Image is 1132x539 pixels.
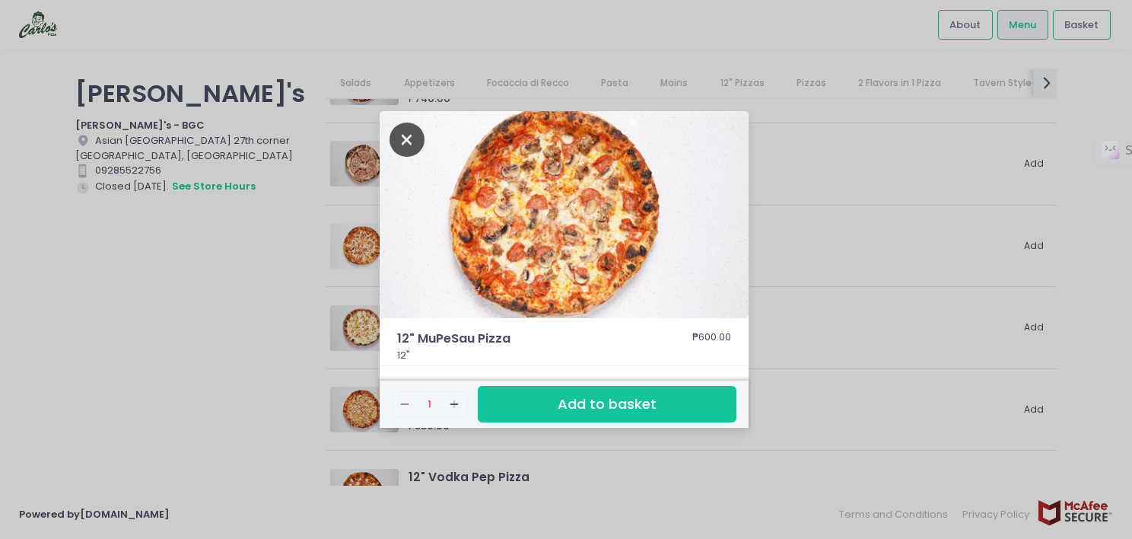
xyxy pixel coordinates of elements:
p: 12" [397,348,732,363]
button: Add to basket [478,386,736,423]
img: 12" MuPeSau Pizza [380,111,749,318]
span: 12" MuPeSau Pizza [397,330,648,348]
button: Close [390,131,424,146]
div: ₱600.00 [692,330,731,348]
